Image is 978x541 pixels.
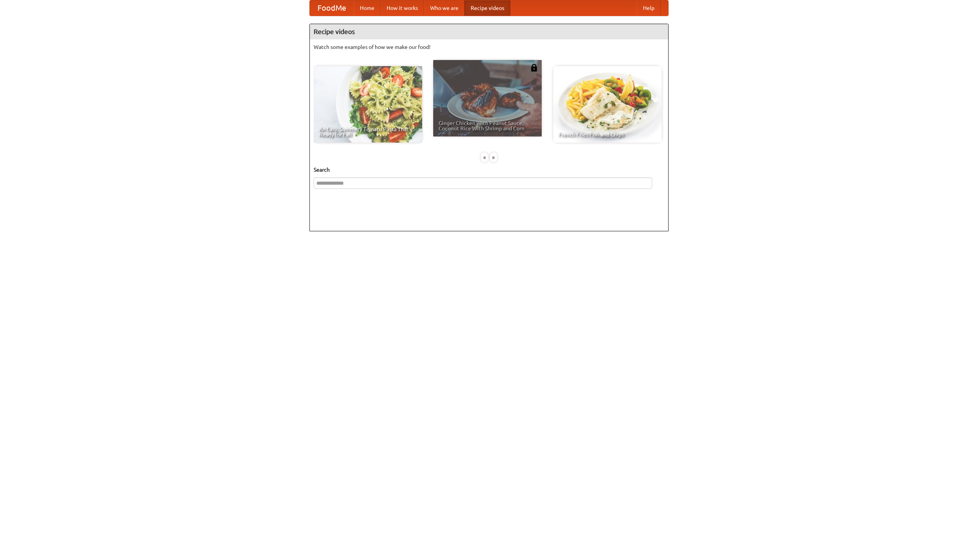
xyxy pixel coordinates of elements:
[424,0,465,16] a: Who we are
[559,132,656,137] span: French Fries Fish and Chips
[381,0,424,16] a: How it works
[530,64,538,71] img: 483408.png
[637,0,661,16] a: Help
[310,0,354,16] a: FoodMe
[481,153,488,162] div: «
[314,43,664,51] p: Watch some examples of how we make our food!
[319,127,417,137] span: An Easy, Summery Tomato Pasta That's Ready for Fall
[354,0,381,16] a: Home
[314,66,422,143] a: An Easy, Summery Tomato Pasta That's Ready for Fall
[310,24,668,39] h4: Recipe videos
[553,66,662,143] a: French Fries Fish and Chips
[465,0,510,16] a: Recipe videos
[314,166,664,174] h5: Search
[490,153,497,162] div: »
